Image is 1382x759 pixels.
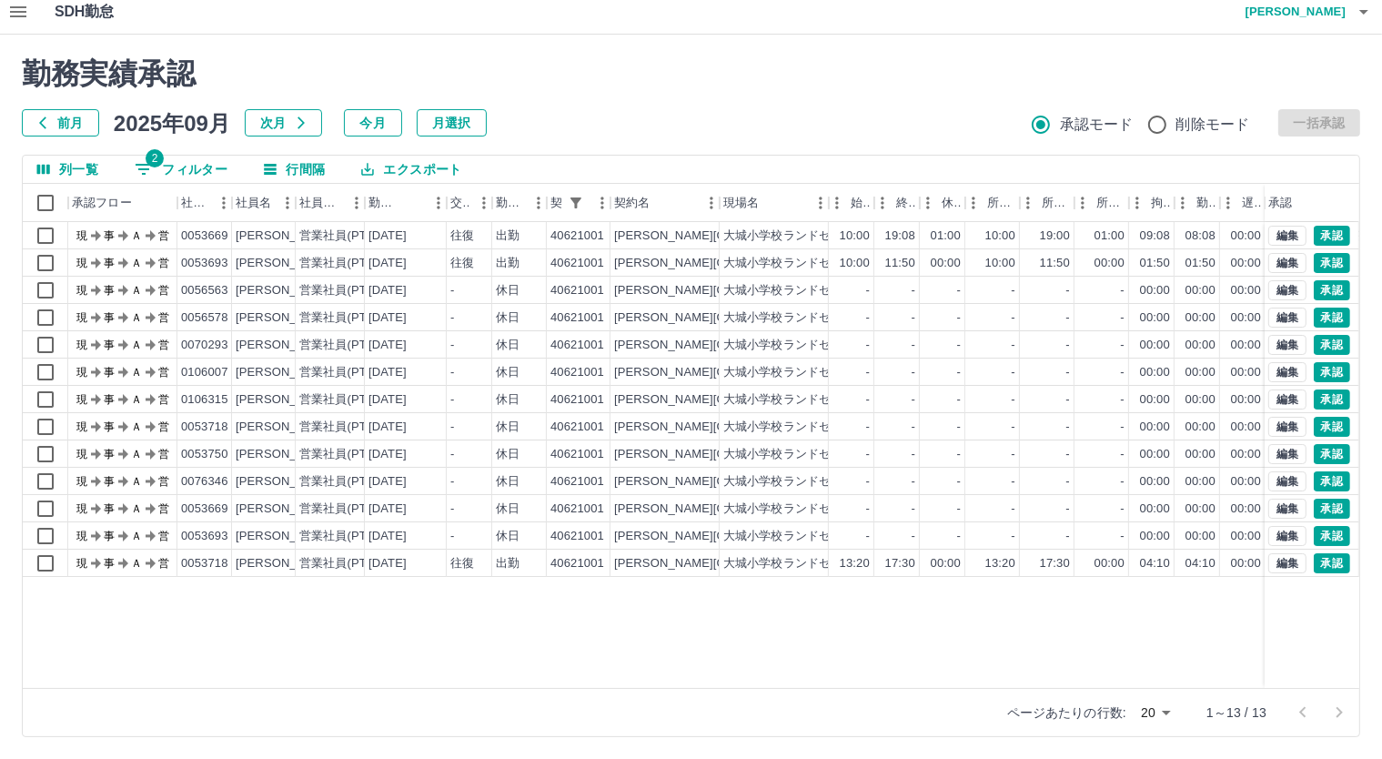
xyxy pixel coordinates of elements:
div: 出勤 [496,255,520,272]
text: 事 [104,366,115,379]
div: [PERSON_NAME] [236,446,335,463]
div: 所定休憩 [1074,184,1129,222]
div: 終業 [874,184,920,222]
div: 大城小学校ランドセルクラブ [723,255,879,272]
button: 承認 [1314,444,1350,464]
div: [DATE] [368,337,407,354]
div: 営業社員(PT契約) [299,473,395,491]
div: [PERSON_NAME] [236,255,335,272]
div: - [866,446,870,463]
div: 所定開始 [987,184,1016,222]
div: 10:00 [840,228,870,245]
div: 社員区分 [299,184,343,222]
div: 00:00 [1185,419,1216,436]
text: 営 [158,448,169,460]
div: 00:00 [1231,364,1261,381]
div: 0053669 [181,228,228,245]
div: 休憩 [942,184,962,222]
div: 契約コード [547,184,610,222]
text: 事 [104,311,115,324]
div: - [450,473,454,491]
button: 編集 [1268,444,1306,464]
div: 大城小学校ランドセルクラブ [723,282,879,299]
div: [PERSON_NAME][GEOGRAPHIC_DATA] [614,419,839,436]
button: ソート [399,190,425,216]
div: 承認フロー [68,184,177,222]
h5: 2025年09月 [114,109,230,137]
div: 所定開始 [965,184,1020,222]
button: 承認 [1314,226,1350,246]
div: 始業 [851,184,871,222]
div: 勤務区分 [496,184,525,222]
button: 列選択 [23,156,113,183]
div: [DATE] [368,282,407,299]
div: - [1121,419,1125,436]
div: 休日 [496,309,520,327]
div: [PERSON_NAME] [236,419,335,436]
div: 00:00 [1185,309,1216,327]
button: メニュー [698,189,725,217]
text: 営 [158,366,169,379]
div: 00:00 [1140,364,1170,381]
text: 事 [104,448,115,460]
div: - [957,419,961,436]
h2: 勤務実績承認 [22,56,1360,91]
button: メニュー [807,189,834,217]
div: 00:00 [1231,446,1261,463]
div: 19:00 [1040,228,1070,245]
div: 営業社員(PT契約) [299,255,395,272]
div: 現場名 [720,184,829,222]
div: 00:00 [1140,391,1170,409]
button: 承認 [1314,390,1350,410]
div: 0070293 [181,337,228,354]
div: [PERSON_NAME][GEOGRAPHIC_DATA] [614,391,839,409]
div: 00:00 [1231,228,1261,245]
div: - [450,364,454,381]
div: - [1121,364,1125,381]
div: 勤務日 [365,184,447,222]
text: 現 [76,311,87,324]
div: - [1012,309,1015,327]
span: 2 [146,149,164,167]
div: - [450,309,454,327]
div: - [1066,337,1070,354]
div: 営業社員(PT契約) [299,419,395,436]
div: [PERSON_NAME] [236,309,335,327]
div: 営業社員(PT契約) [299,309,395,327]
div: - [912,446,915,463]
div: [PERSON_NAME][GEOGRAPHIC_DATA] [614,282,839,299]
div: 00:00 [1185,282,1216,299]
div: 社員名 [232,184,296,222]
div: - [1066,419,1070,436]
div: 往復 [450,228,474,245]
text: 事 [104,284,115,297]
button: 承認 [1314,362,1350,382]
button: メニュー [470,189,498,217]
div: 休日 [496,364,520,381]
div: 休日 [496,473,520,491]
button: 承認 [1314,253,1350,273]
text: 営 [158,311,169,324]
text: Ａ [131,257,142,269]
button: 編集 [1268,362,1306,382]
div: 0056578 [181,309,228,327]
button: 編集 [1268,280,1306,300]
div: 00:00 [1231,255,1261,272]
button: 承認 [1314,526,1350,546]
div: [PERSON_NAME][GEOGRAPHIC_DATA] [614,309,839,327]
text: Ａ [131,339,142,351]
div: 00:00 [1095,255,1125,272]
div: - [1121,282,1125,299]
div: 08:08 [1185,228,1216,245]
div: 社員名 [236,184,271,222]
div: 0056563 [181,282,228,299]
div: [PERSON_NAME] [236,228,335,245]
div: [DATE] [368,364,407,381]
div: - [912,391,915,409]
button: 承認 [1314,471,1350,491]
div: [DATE] [368,446,407,463]
button: フィルター表示 [120,156,242,183]
div: - [1121,309,1125,327]
div: 社員番号 [181,184,210,222]
text: 営 [158,339,169,351]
